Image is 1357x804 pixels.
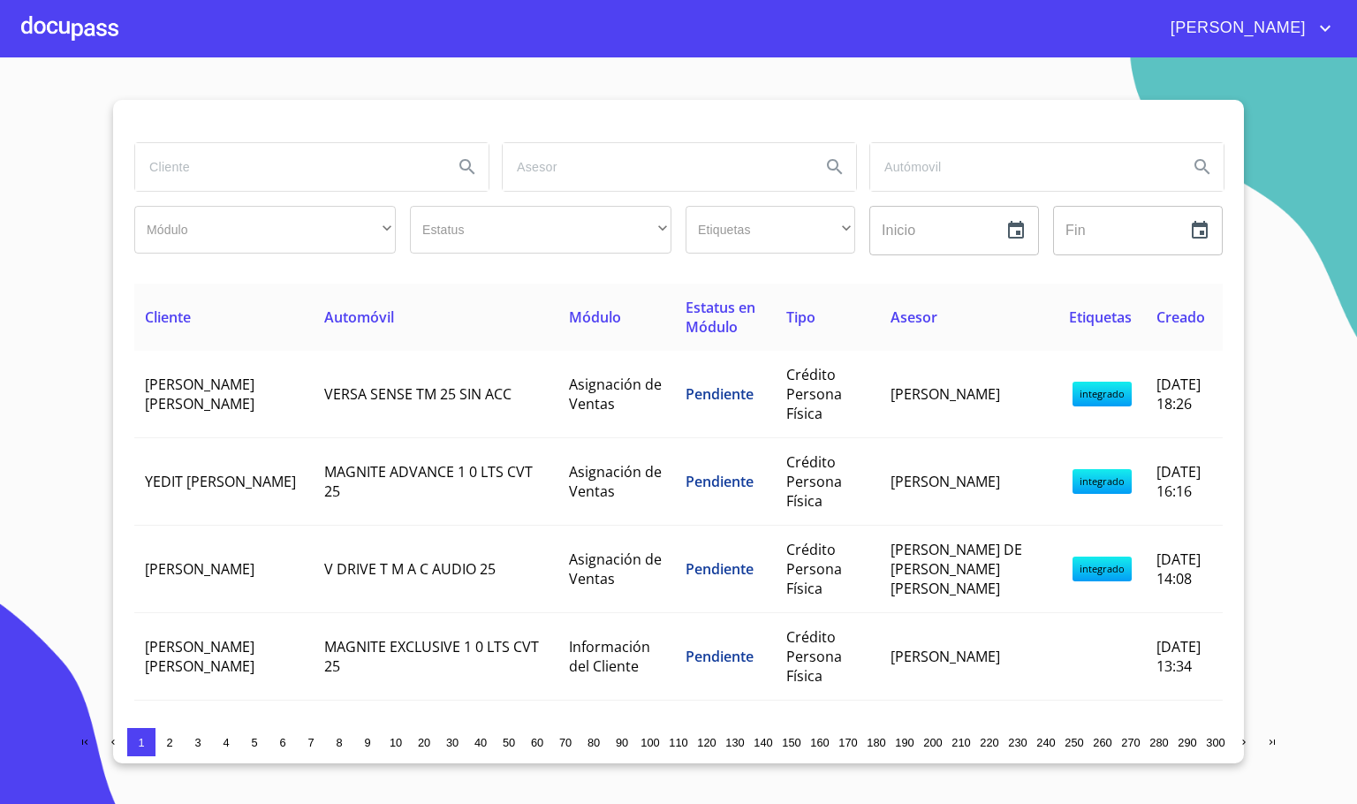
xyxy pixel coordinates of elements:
button: 50 [495,728,523,756]
span: YEDIT [PERSON_NAME] [145,472,296,491]
span: [PERSON_NAME] [145,559,254,579]
button: 2 [155,728,184,756]
button: 130 [721,728,749,756]
span: Módulo [569,307,621,327]
span: 150 [782,736,800,749]
span: 130 [725,736,744,749]
span: integrado [1073,557,1132,581]
button: 7 [297,728,325,756]
span: Asignación de Ventas [569,462,662,501]
button: 240 [1032,728,1060,756]
button: 150 [777,728,806,756]
span: Pendiente [686,559,754,579]
span: [PERSON_NAME] [PERSON_NAME] [145,637,254,676]
span: 9 [364,736,370,749]
span: Tipo [786,307,815,327]
span: [PERSON_NAME] [891,647,1000,666]
button: 70 [551,728,580,756]
span: 170 [838,736,857,749]
span: 190 [895,736,914,749]
span: 230 [1008,736,1027,749]
input: search [503,143,807,191]
span: 110 [669,736,687,749]
span: MAGNITE ADVANCE 1 0 LTS CVT 25 [324,462,533,501]
span: Información del Cliente [569,637,650,676]
button: 210 [947,728,975,756]
span: 6 [279,736,285,749]
span: 60 [531,736,543,749]
button: account of current user [1157,14,1336,42]
span: Asignación de Ventas [569,550,662,588]
button: 140 [749,728,777,756]
span: integrado [1073,469,1132,494]
span: [DATE] 18:26 [1156,375,1201,413]
span: 240 [1036,736,1055,749]
span: 140 [754,736,772,749]
button: 270 [1117,728,1145,756]
button: 5 [240,728,269,756]
span: 220 [980,736,998,749]
button: 4 [212,728,240,756]
span: 90 [616,736,628,749]
span: Automóvil [324,307,394,327]
div: ​ [686,206,855,254]
button: 40 [466,728,495,756]
span: 100 [641,736,659,749]
span: 160 [810,736,829,749]
span: 20 [418,736,430,749]
button: 9 [353,728,382,756]
button: 100 [636,728,664,756]
span: Asesor [891,307,937,327]
span: [PERSON_NAME] [PERSON_NAME] [145,375,254,413]
span: 5 [251,736,257,749]
span: V DRIVE T M A C AUDIO 25 [324,559,496,579]
span: [PERSON_NAME] [1157,14,1315,42]
button: 300 [1202,728,1230,756]
button: 160 [806,728,834,756]
span: Crédito Persona Física [786,540,842,598]
div: ​ [410,206,671,254]
button: 90 [608,728,636,756]
span: [PERSON_NAME] [891,384,1000,404]
span: 7 [307,736,314,749]
span: [DATE] 16:16 [1156,462,1201,501]
span: 50 [503,736,515,749]
span: [DATE] 13:34 [1156,637,1201,676]
span: 10 [390,736,402,749]
button: 110 [664,728,693,756]
span: 4 [223,736,229,749]
span: VERSA SENSE TM 25 SIN ACC [324,384,512,404]
span: 270 [1121,736,1140,749]
span: 300 [1206,736,1224,749]
span: Cliente [145,307,191,327]
span: 280 [1149,736,1168,749]
span: 250 [1065,736,1083,749]
span: Estatus en Módulo [686,298,755,337]
button: 30 [438,728,466,756]
span: Etiquetas [1069,307,1132,327]
button: Search [1181,146,1224,188]
button: 120 [693,728,721,756]
button: Search [446,146,489,188]
button: 180 [862,728,891,756]
span: MAGNITE EXCLUSIVE 1 0 LTS CVT 25 [324,637,539,676]
button: 290 [1173,728,1202,756]
span: Crédito Persona Física [786,627,842,686]
span: 2 [166,736,172,749]
span: Asignación de Ventas [569,375,662,413]
button: 20 [410,728,438,756]
span: 70 [559,736,572,749]
span: Pendiente [686,472,754,491]
button: 280 [1145,728,1173,756]
span: Crédito Persona Física [786,365,842,423]
button: 8 [325,728,353,756]
button: 80 [580,728,608,756]
span: 80 [588,736,600,749]
span: integrado [1073,382,1132,406]
input: search [870,143,1174,191]
span: 260 [1093,736,1111,749]
span: Pendiente [686,384,754,404]
span: 40 [474,736,487,749]
button: 230 [1004,728,1032,756]
button: Search [814,146,856,188]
